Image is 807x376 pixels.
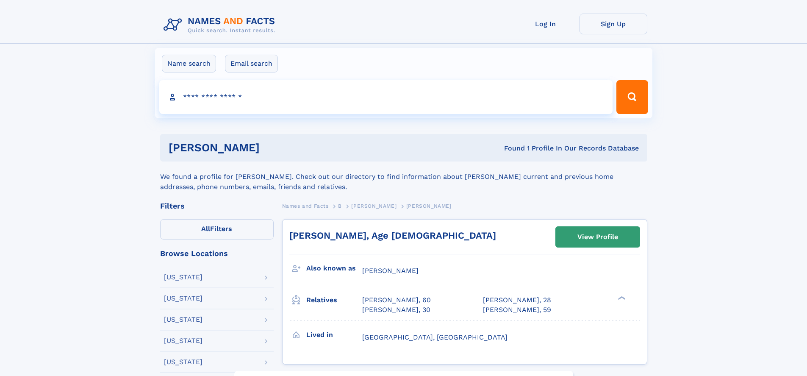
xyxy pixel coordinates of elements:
[338,201,342,211] a: B
[362,295,431,305] a: [PERSON_NAME], 60
[406,203,452,209] span: [PERSON_NAME]
[512,14,580,34] a: Log In
[160,250,274,257] div: Browse Locations
[351,201,397,211] a: [PERSON_NAME]
[160,202,274,210] div: Filters
[362,305,430,315] a: [PERSON_NAME], 30
[616,295,626,301] div: ❯
[577,227,618,247] div: View Profile
[160,162,647,192] div: We found a profile for [PERSON_NAME]. Check out our directory to find information about [PERSON_N...
[351,203,397,209] span: [PERSON_NAME]
[616,80,648,114] button: Search Button
[282,201,329,211] a: Names and Facts
[201,225,210,233] span: All
[164,337,202,344] div: [US_STATE]
[362,267,419,275] span: [PERSON_NAME]
[159,80,613,114] input: search input
[556,227,640,247] a: View Profile
[306,293,362,307] h3: Relatives
[306,261,362,276] h3: Also known as
[164,316,202,323] div: [US_STATE]
[306,328,362,342] h3: Lived in
[338,203,342,209] span: B
[382,144,639,153] div: Found 1 Profile In Our Records Database
[362,333,507,341] span: [GEOGRAPHIC_DATA], [GEOGRAPHIC_DATA]
[160,14,282,36] img: Logo Names and Facts
[483,295,551,305] a: [PERSON_NAME], 28
[164,359,202,365] div: [US_STATE]
[162,55,216,72] label: Name search
[483,305,551,315] a: [PERSON_NAME], 59
[289,230,496,241] a: [PERSON_NAME], Age [DEMOGRAPHIC_DATA]
[580,14,647,34] a: Sign Up
[164,274,202,281] div: [US_STATE]
[225,55,278,72] label: Email search
[169,142,382,153] h1: [PERSON_NAME]
[164,295,202,302] div: [US_STATE]
[160,219,274,240] label: Filters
